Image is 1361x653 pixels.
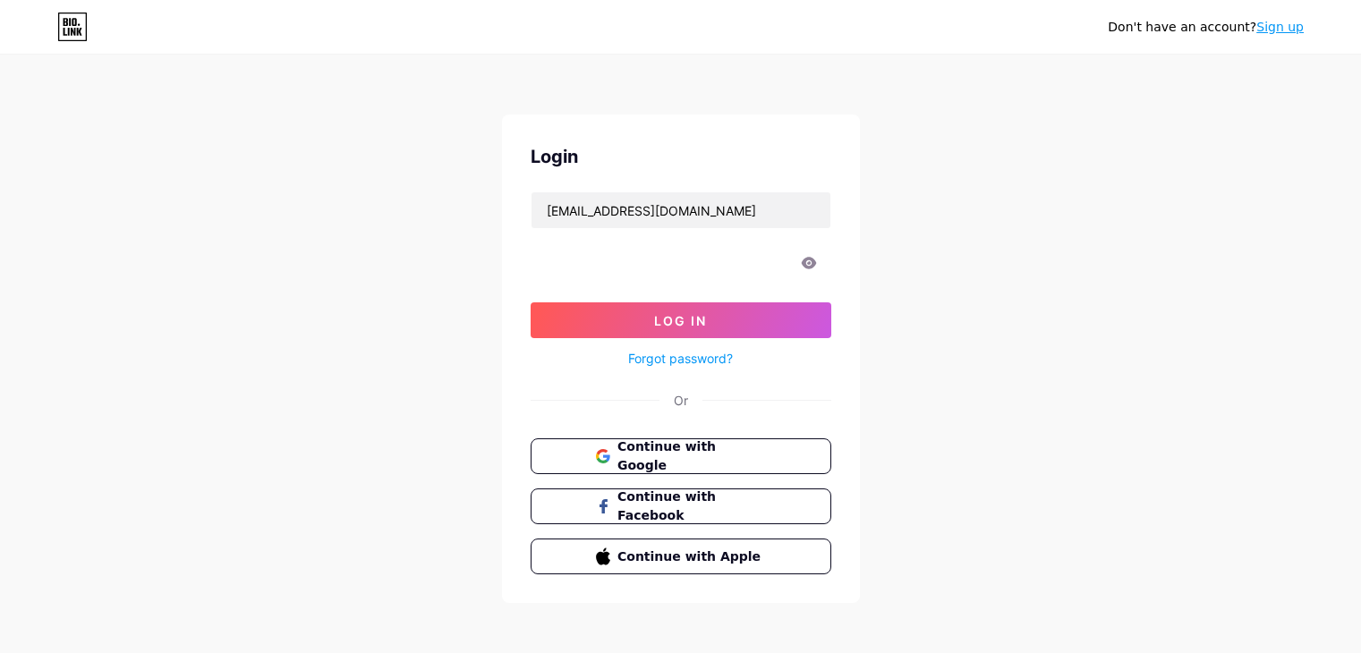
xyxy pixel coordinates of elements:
button: Continue with Google [531,438,831,474]
button: Continue with Facebook [531,488,831,524]
input: Username [532,192,830,228]
a: Sign up [1256,20,1304,34]
button: Continue with Apple [531,539,831,574]
button: Log In [531,302,831,338]
a: Forgot password? [628,349,733,368]
span: Continue with Facebook [617,488,765,525]
span: Continue with Google [617,437,765,475]
span: Log In [654,313,707,328]
span: Continue with Apple [617,547,765,566]
div: Don't have an account? [1108,18,1304,37]
div: Login [531,143,831,170]
div: Or [674,391,688,410]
